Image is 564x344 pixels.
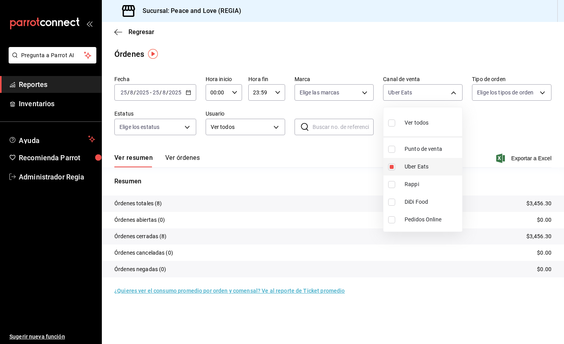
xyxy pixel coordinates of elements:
[405,215,459,224] span: Pedidos Online
[405,180,459,188] span: Rappi
[405,163,459,171] span: Uber Eats
[405,145,459,153] span: Punto de venta
[405,198,459,206] span: DiDi Food
[148,49,158,59] img: Tooltip marker
[405,119,428,127] span: Ver todos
